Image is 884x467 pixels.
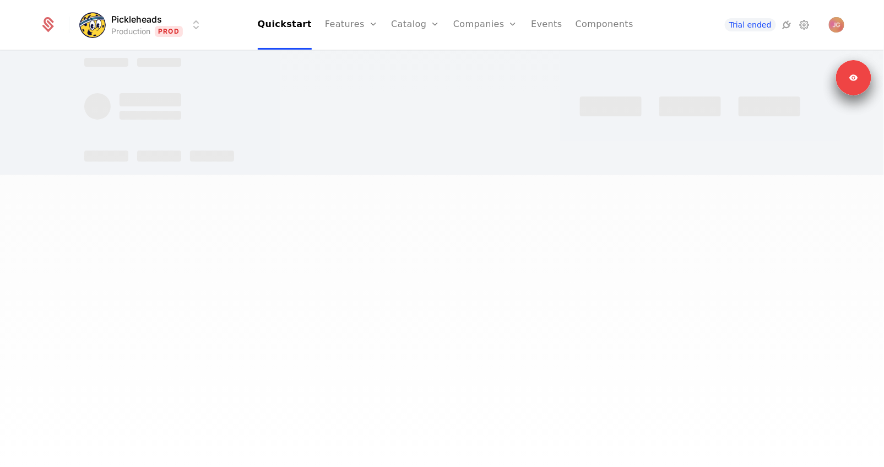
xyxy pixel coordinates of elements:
div: Production [111,26,150,37]
button: Select environment [83,13,203,37]
button: Open user button [829,17,844,33]
a: Integrations [780,18,794,31]
img: Jeff Gordon [829,17,844,33]
a: Trial ended [725,18,776,31]
span: Pickleheads [111,13,162,26]
img: Pickleheads [79,12,106,38]
span: Prod [155,26,183,37]
a: Settings [798,18,811,31]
